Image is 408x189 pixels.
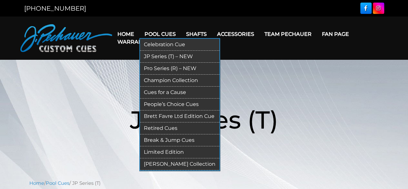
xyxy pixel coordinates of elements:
[140,158,219,170] a: [PERSON_NAME] Collection
[212,26,259,42] a: Accessories
[140,110,219,122] a: Brett Favre Ltd Edition Cue
[20,24,112,52] img: Pechauer Custom Cues
[140,75,219,87] a: Champion Collection
[317,26,354,42] a: Fan Page
[46,180,69,186] a: Pool Cues
[140,51,219,63] a: JP Series (T) – NEW
[130,105,278,135] span: JP Series (T)
[140,146,219,158] a: Limited Edition
[139,26,181,42] a: Pool Cues
[140,99,219,110] a: People’s Choice Cues
[140,39,219,51] a: Celebration Cue
[29,180,379,187] nav: Breadcrumb
[29,180,44,186] a: Home
[112,26,139,42] a: Home
[140,122,219,134] a: Retired Cues
[24,5,86,12] a: [PHONE_NUMBER]
[140,134,219,146] a: Break & Jump Cues
[140,87,219,99] a: Cues for a Cause
[259,26,317,42] a: Team Pechauer
[140,63,219,75] a: Pro Series (R) – NEW
[112,34,154,50] a: Warranty
[181,26,212,42] a: Shafts
[154,34,178,50] a: Cart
